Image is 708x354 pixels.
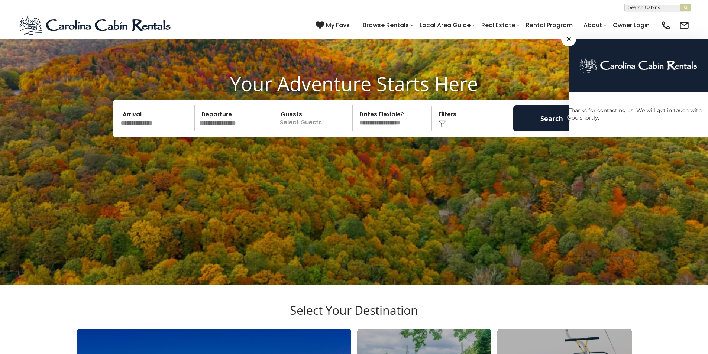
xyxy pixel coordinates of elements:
[579,58,697,73] img: logo
[609,19,653,32] a: Owner Login
[522,19,576,32] a: Rental Program
[326,20,350,30] span: My Favs
[19,14,173,36] img: Blue-2.png
[661,20,671,30] img: phone-regular-black.png
[513,105,590,131] button: Search
[276,105,353,131] p: Select Guests
[416,19,474,32] a: Local Area Guide
[316,20,352,30] a: My Favs
[439,120,446,128] img: filter--v1.png
[6,72,702,95] h1: Your Adventure Starts Here
[478,19,519,32] a: Real Estate
[569,107,708,131] div: Thanks for contacting us! We will get in touch with you shortly.
[566,114,575,123] img: search-regular-white.png
[359,19,413,32] a: Browse Rentals
[75,303,633,329] h3: Select Your Destination
[580,19,606,32] a: About
[679,20,689,30] img: mail-regular-black.png
[561,32,576,46] span: ×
